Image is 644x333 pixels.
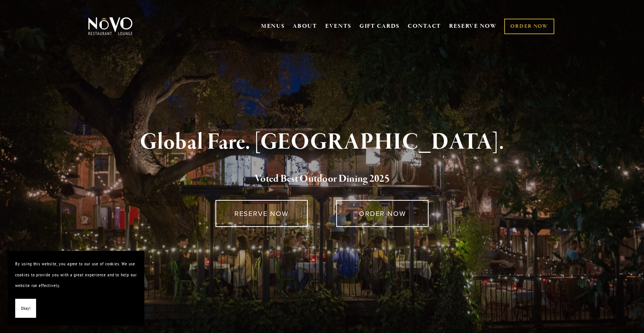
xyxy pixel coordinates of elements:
a: RESERVE NOW [449,19,497,33]
a: ORDER NOW [504,19,554,34]
a: ABOUT [293,22,317,30]
a: Voted Best Outdoor Dining 202 [255,172,385,187]
a: RESERVE NOW [215,200,308,227]
a: GIFT CARDS [359,19,400,33]
span: Okay! [21,303,30,314]
p: By using this website, you agree to our use of cookies. We use cookies to provide you with a grea... [15,258,137,291]
a: CONTACT [408,19,441,33]
a: ORDER NOW [336,200,429,227]
img: Novo Restaurant &amp; Lounge [87,17,134,36]
a: EVENTS [325,22,351,30]
section: Cookie banner [8,251,144,325]
strong: Global Fare. [GEOGRAPHIC_DATA]. [140,128,504,157]
button: Okay! [15,299,36,318]
h2: 5 [101,171,544,187]
a: MENUS [261,22,285,30]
